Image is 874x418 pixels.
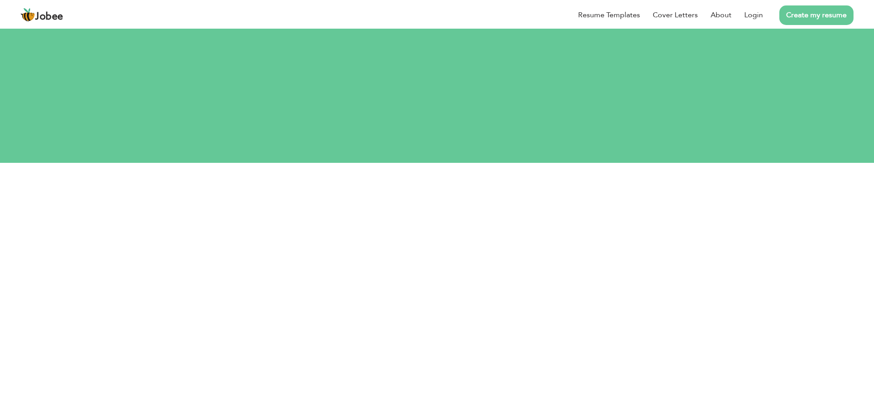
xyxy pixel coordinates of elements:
[779,5,854,25] a: Create my resume
[578,10,640,20] a: Resume Templates
[711,10,732,20] a: About
[20,8,63,22] a: Jobee
[653,10,698,20] a: Cover Letters
[744,10,763,20] a: Login
[20,8,35,22] img: jobee.io
[35,12,63,22] span: Jobee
